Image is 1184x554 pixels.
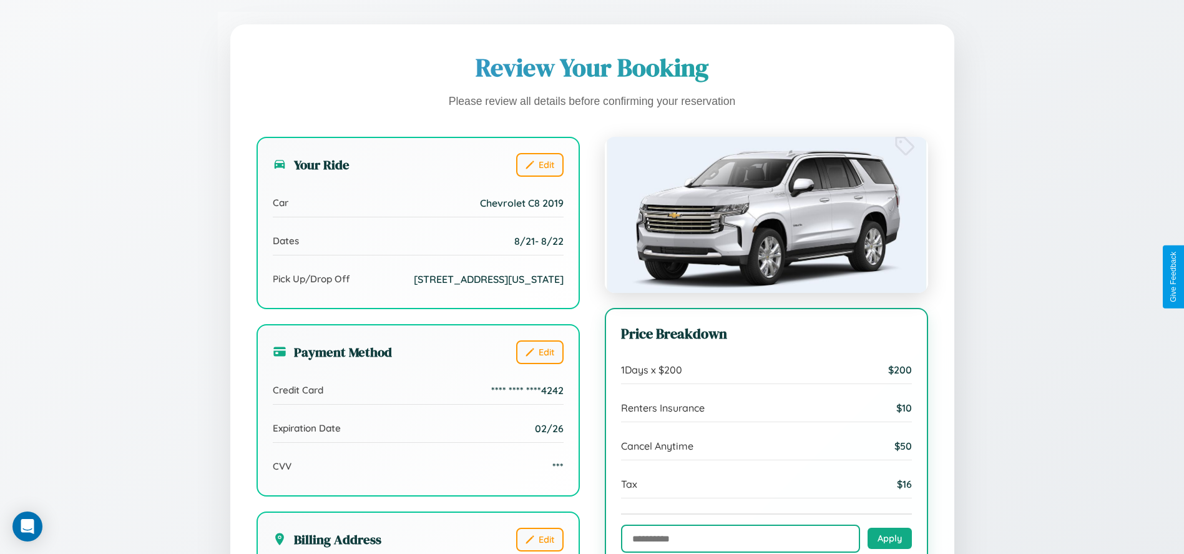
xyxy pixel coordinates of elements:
[273,156,350,174] h3: Your Ride
[621,440,693,452] span: Cancel Anytime
[894,440,912,452] span: $ 50
[605,137,928,293] img: Chevrolet C8
[257,51,928,84] h1: Review Your Booking
[516,528,564,552] button: Edit
[273,197,288,209] span: Car
[514,235,564,247] span: 8 / 21 - 8 / 22
[273,460,291,472] span: CVV
[273,384,323,396] span: Credit Card
[273,273,350,285] span: Pick Up/Drop Off
[535,422,564,435] span: 02/26
[273,530,381,548] h3: Billing Address
[621,478,637,490] span: Tax
[12,512,42,542] div: Open Intercom Messenger
[621,324,912,344] h3: Price Breakdown
[414,273,564,285] span: [STREET_ADDRESS][US_STATE]
[273,235,299,247] span: Dates
[897,478,912,490] span: $ 16
[273,422,341,434] span: Expiration Date
[621,364,682,376] span: 1 Days x $ 200
[273,343,392,361] h3: Payment Method
[888,364,912,376] span: $ 200
[868,528,912,549] button: Apply
[896,402,912,414] span: $ 10
[1169,252,1178,302] div: Give Feedback
[516,153,564,177] button: Edit
[257,92,928,112] p: Please review all details before confirming your reservation
[480,197,564,209] span: Chevrolet C8 2019
[516,340,564,364] button: Edit
[621,402,705,414] span: Renters Insurance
